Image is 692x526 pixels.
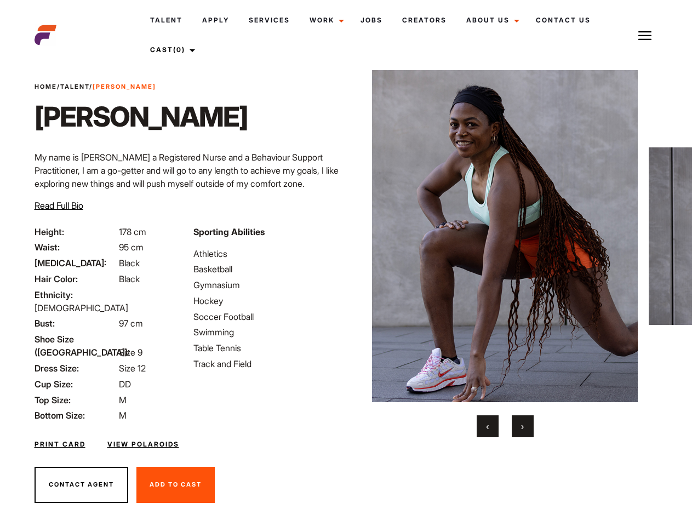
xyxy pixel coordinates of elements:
[35,225,117,238] span: Height:
[35,439,85,449] a: Print Card
[35,362,117,375] span: Dress Size:
[35,256,117,270] span: [MEDICAL_DATA]:
[119,318,143,329] span: 97 cm
[107,439,179,449] a: View Polaroids
[35,467,128,503] button: Contact Agent
[521,421,524,432] span: Next
[638,29,651,42] img: Burger icon
[119,363,146,374] span: Size 12
[173,45,185,54] span: (0)
[60,83,89,90] a: Talent
[35,241,117,254] span: Waist:
[35,200,83,211] span: Read Full Bio
[351,5,392,35] a: Jobs
[119,242,144,253] span: 95 cm
[193,247,339,260] li: Athletics
[193,278,339,291] li: Gymnasium
[35,333,117,359] span: Shoe Size ([GEOGRAPHIC_DATA]):
[526,5,601,35] a: Contact Us
[392,5,456,35] a: Creators
[300,5,351,35] a: Work
[35,24,56,46] img: cropped-aefm-brand-fav-22-square.png
[35,100,248,133] h1: [PERSON_NAME]
[192,5,239,35] a: Apply
[119,379,131,390] span: DD
[193,294,339,307] li: Hockey
[35,302,128,313] span: [DEMOGRAPHIC_DATA]
[456,5,526,35] a: About Us
[35,152,339,189] span: My name is [PERSON_NAME] a Registered Nurse and a Behaviour Support Practitioner, I am a go-gette...
[35,409,117,422] span: Bottom Size:
[136,467,215,503] button: Add To Cast
[93,83,156,90] strong: [PERSON_NAME]
[140,5,192,35] a: Talent
[35,378,117,391] span: Cup Size:
[35,82,156,92] span: / /
[35,83,57,90] a: Home
[193,262,339,276] li: Basketball
[119,347,142,358] span: Size 9
[35,393,117,407] span: Top Size:
[140,35,202,65] a: Cast(0)
[119,395,127,405] span: M
[35,317,117,330] span: Bust:
[193,226,265,237] strong: Sporting Abilities
[239,5,300,35] a: Services
[35,199,83,212] button: Read Full Bio
[119,410,127,421] span: M
[119,273,140,284] span: Black
[193,310,339,323] li: Soccer Football
[193,357,339,370] li: Track and Field
[486,421,489,432] span: Previous
[193,341,339,355] li: Table Tennis
[119,226,146,237] span: 178 cm
[35,288,117,301] span: Ethnicity:
[193,325,339,339] li: Swimming
[35,272,117,285] span: Hair Color:
[119,258,140,268] span: Black
[150,481,202,488] span: Add To Cast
